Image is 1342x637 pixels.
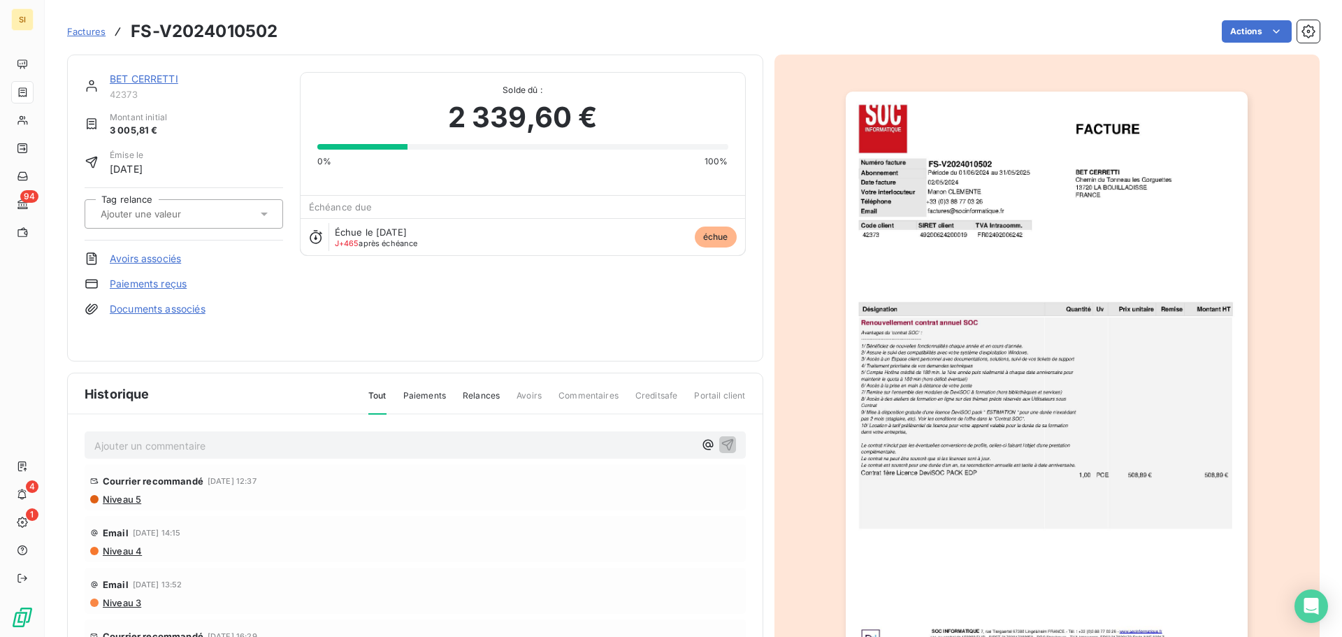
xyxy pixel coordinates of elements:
img: Logo LeanPay [11,606,34,629]
span: 94 [20,190,38,203]
h3: FS-V2024010502 [131,19,277,44]
span: échue [695,227,737,248]
span: Niveau 4 [101,545,142,557]
span: Montant initial [110,111,167,124]
span: Paiements [403,389,446,413]
input: Ajouter une valeur [99,208,240,220]
span: 4 [26,480,38,493]
span: après échéance [335,239,418,248]
span: 100% [705,155,728,168]
span: Historique [85,385,150,403]
span: Tout [368,389,387,415]
span: Niveau 5 [101,494,141,505]
span: Avoirs [517,389,542,413]
span: Échéance due [309,201,373,213]
span: Relances [463,389,500,413]
span: Solde dû : [317,84,728,96]
span: Portail client [694,389,745,413]
span: Email [103,527,129,538]
a: Documents associés [110,302,205,316]
span: J+465 [335,238,359,248]
span: Creditsafe [635,389,678,413]
span: Email [103,579,129,590]
span: 3 005,81 € [110,124,167,138]
span: Courrier recommandé [103,475,203,487]
span: 0% [317,155,331,168]
a: Factures [67,24,106,38]
span: 2 339,60 € [448,96,598,138]
span: [DATE] [110,162,143,176]
a: Paiements reçus [110,277,187,291]
span: [DATE] 12:37 [208,477,257,485]
button: Actions [1222,20,1292,43]
span: [DATE] 13:52 [133,580,182,589]
span: 42373 [110,89,283,100]
a: BET CERRETTI [110,73,178,85]
div: SI [11,8,34,31]
a: Avoirs associés [110,252,181,266]
span: Commentaires [558,389,619,413]
span: Émise le [110,149,143,162]
span: Factures [67,26,106,37]
span: [DATE] 14:15 [133,529,181,537]
div: Open Intercom Messenger [1294,589,1328,623]
span: Niveau 3 [101,597,141,608]
span: 1 [26,508,38,521]
span: Échue le [DATE] [335,227,407,238]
